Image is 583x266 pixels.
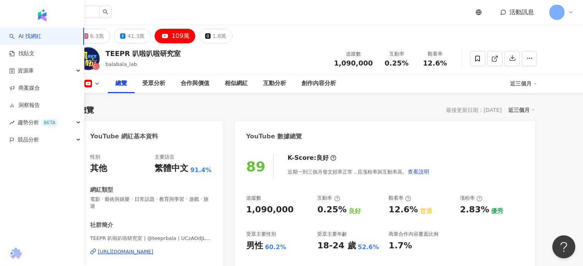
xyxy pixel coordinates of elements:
div: 合作與價值 [181,79,209,88]
div: 相似網紅 [225,79,248,88]
div: TEEPR 叭啦叭啦研究室 [105,49,181,58]
div: 0.25% [317,204,346,216]
div: K-Score : [288,154,336,162]
div: 總覽 [79,105,94,115]
div: 1.8萬 [212,31,226,41]
iframe: Help Scout Beacon - Open [552,235,575,258]
div: 普通 [420,207,432,215]
span: 競品分析 [18,131,39,148]
div: 其他 [90,163,107,174]
button: 109萬 [155,29,195,43]
div: 網紅類型 [90,186,113,194]
div: 追蹤數 [246,195,261,202]
div: 受眾分析 [142,79,165,88]
span: rise [9,120,15,125]
a: searchAI 找網紅 [9,33,41,40]
div: 受眾主要年齡 [317,231,347,238]
div: 12.6% [389,204,418,216]
div: 追蹤數 [334,50,373,58]
span: 12.6% [423,59,447,67]
div: 互動率 [382,50,411,58]
div: 互動率 [317,195,340,202]
div: 109萬 [171,31,189,41]
div: YouTube 數據總覽 [246,132,302,141]
div: 良好 [349,207,361,215]
div: 商業合作內容覆蓋比例 [389,231,438,238]
div: 1,090,000 [246,204,294,216]
img: KOL Avatar [77,47,100,70]
div: 41.3萬 [127,31,145,41]
span: 1,090,000 [334,59,373,67]
span: 資源庫 [18,62,34,79]
span: 活動訊息 [509,8,534,16]
div: 總覽 [115,79,127,88]
span: balabala_lab [105,61,137,67]
span: TEEPR 叭啦叭啦研究室 | @teeprbala | UCzAOdjLlfyW19t8PtG1f7MA [90,235,212,242]
a: 洞察報告 [9,102,40,109]
span: search [103,9,108,15]
div: 18-24 歲 [317,240,356,252]
div: 60.2% [265,243,287,251]
div: YouTube 網紅基本資料 [90,132,158,141]
div: 近三個月 [508,105,535,115]
button: 6.3萬 [77,29,110,43]
span: 趨勢分析 [18,114,58,131]
div: 受眾主要性別 [246,231,276,238]
div: 創作內容分析 [301,79,336,88]
div: BETA [41,119,58,126]
div: [URL][DOMAIN_NAME] [98,248,153,255]
button: 查看說明 [407,164,430,179]
div: 89 [246,159,265,174]
button: 41.3萬 [114,29,151,43]
span: 0.25% [385,59,408,67]
div: 最後更新日期：[DATE] [446,107,502,113]
button: 1.8萬 [199,29,232,43]
a: 商案媒合 [9,84,40,92]
div: 男性 [246,240,263,252]
div: 近三個月 [510,77,537,90]
a: 找貼文 [9,50,35,57]
img: chrome extension [8,248,23,260]
div: 2.83% [460,204,489,216]
div: 主要語言 [155,154,175,161]
div: 觀看率 [420,50,450,58]
div: 觀看率 [389,195,411,202]
div: 性別 [90,154,100,161]
img: logo icon [36,9,48,21]
div: 6.3萬 [90,31,104,41]
div: 漲粉率 [460,195,483,202]
div: 近期一到三個月發文頻率正常，且漲粉率與互動率高。 [288,164,430,179]
div: 52.6% [358,243,379,251]
div: 良好 [316,154,329,162]
span: 91.4% [190,166,212,174]
div: 繁體中文 [155,163,188,174]
div: 優秀 [491,207,503,215]
div: 1.7% [389,240,412,252]
span: 查看說明 [408,169,429,175]
a: [URL][DOMAIN_NAME] [90,248,212,255]
div: 社群簡介 [90,221,113,229]
span: 電影 · 藝術與娛樂 · 日常話題 · 教育與學習 · 遊戲 · 旅遊 [90,196,212,210]
div: 互動分析 [263,79,286,88]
